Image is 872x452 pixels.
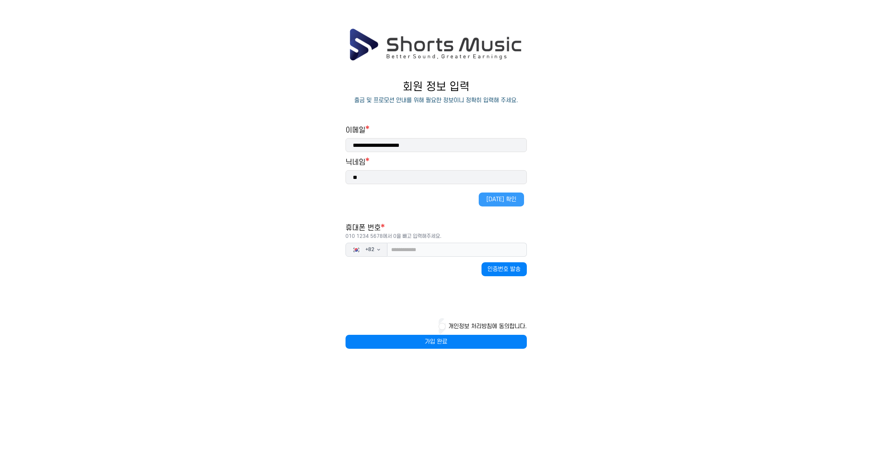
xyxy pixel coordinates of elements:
button: 개인정보 처리방침에 동의합니다. [448,322,527,331]
h1: 휴대폰 번호 [346,223,527,240]
button: 가입 완료 [346,335,527,349]
button: [DATE] 확인 [479,193,524,206]
span: + 82 [365,246,374,253]
p: 010 1234 5678에서 0을 빼고 입력해주세요. [346,233,527,240]
img: ShortsMusic [349,28,523,61]
p: 출금 및 프로모션 안내를 위해 필요한 정보이니 정확히 입력해 주세요. [354,96,518,105]
button: 인증번호 발송 [482,262,527,276]
h1: 닉네임 [346,158,365,167]
h1: 이메일 [346,126,527,135]
p: 회원 정보 입력 [346,81,527,93]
